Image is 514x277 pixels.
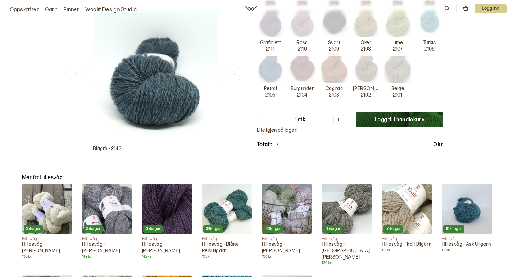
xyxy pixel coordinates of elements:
p: 35 farger [26,226,40,231]
button: Legg til i handlekurv [356,112,443,127]
p: Hillesvåg [22,237,72,241]
p: Hillesvåg - [GEOGRAPHIC_DATA][PERSON_NAME] [322,241,372,260]
img: Svart [321,10,348,37]
p: Hillesvåg [322,237,372,241]
p: 115 kr [382,248,432,253]
img: Cognac [321,56,348,83]
img: Hillesvåg - Vidde Lamullgarn [262,184,312,234]
p: Beige [391,86,404,92]
img: Lys brun [352,56,379,83]
p: Hillesvåg - Blåne Pelsullgarn [202,241,252,254]
p: 2104 [297,92,307,99]
p: 59 farger [386,226,400,231]
img: Hillesvåg - Ask Ullgarn [442,184,492,234]
p: Hillesvåg - Ask Ullgarn [442,241,492,248]
img: Rosa [289,10,316,37]
p: Lite igjen på lager! [257,127,443,134]
p: Hillesvåg [442,237,492,241]
p: Hillesvåg - [PERSON_NAME] [262,241,312,254]
p: Cognac [326,86,343,92]
p: Hillesvåg - [PERSON_NAME] [22,241,72,254]
p: Hillesvåg [262,237,312,241]
p: Hillesvåg [142,237,192,241]
a: Pinner [63,6,79,14]
img: Lime [384,10,411,37]
a: Hillesvåg - Ask Ullgarn107fargerHillesvågHillesvåg - Ask Ullgarn110 kr [442,184,492,265]
p: 2101 [393,92,403,99]
p: 35 farger [146,226,160,231]
button: User dropdown [475,4,507,13]
p: Rosa [296,40,308,46]
p: Hillesvåg - [PERSON_NAME] [142,241,192,254]
p: 2106 [424,46,435,53]
p: 2108 [361,46,371,53]
a: Garn [45,6,57,14]
p: Totalt: [257,141,272,148]
img: Burgunder [289,56,316,83]
p: 35 farger [86,226,100,231]
p: Blågrå - 2143 [93,146,218,152]
p: 1 stk. [295,116,307,123]
p: 2110 [298,46,307,53]
p: Mer fra Hillesvåg [22,174,492,181]
p: Turkis [423,40,436,46]
p: Hillesvåg - [PERSON_NAME] [82,241,132,254]
p: 0 kr [434,141,443,148]
a: Hillesvåg - Sølje Pelsullgarn35fargerHillesvågHillesvåg - [PERSON_NAME]149 kr [82,184,132,265]
p: Lime [393,40,403,46]
p: 142 kr [142,254,192,259]
p: Petrol [264,86,277,92]
p: 110 kr [442,248,492,253]
a: Hillesvåg - Blåne Pelsullgarn36fargerHillesvågHillesvåg - Blåne Pelsullgarn135 kr [202,184,252,265]
p: 107 farger [446,226,462,231]
p: 138 kr [22,254,72,259]
img: Hillesvåg - Varde Pelsullgarn [322,184,372,234]
a: Woolit [245,6,257,11]
p: Hillesvåg [382,237,432,241]
p: 2107 [393,46,403,53]
img: Hillesvåg - Troll Ullgarn [382,184,432,234]
img: Gråfiolett [257,10,284,37]
p: Svart [328,40,340,46]
p: [PERSON_NAME] [353,86,379,92]
img: Petrol [257,56,284,83]
img: Turkis [416,10,443,37]
p: Hillesvåg [202,237,252,241]
img: Hillesvåg - Sol Lamullgarn [22,184,72,234]
a: Hillesvåg - Vidde Lamullgarn40fargerHillesvågHillesvåg - [PERSON_NAME]136 kr [262,184,312,265]
a: Hillesvåg - Varde Pelsullgarn35fargerHillesvågHillesvåg - [GEOGRAPHIC_DATA][PERSON_NAME]139 kr [322,184,372,265]
img: Hillesvåg - Tinde Pelsullgarn [142,184,192,234]
img: Hillesvåg - Blåne Pelsullgarn [202,184,252,234]
p: 2111 [266,46,275,53]
p: Burgunder [291,86,314,92]
p: 149 kr [82,254,132,259]
div: Totalt: [257,141,281,148]
p: 36 farger [206,226,221,231]
a: Woolit Design Studio [85,6,137,14]
img: Hillesvåg - Sølje Pelsullgarn [82,184,132,234]
p: Logg inn [475,4,507,13]
a: Oppskrifter [10,6,39,14]
p: 135 kr [202,254,252,259]
a: Hillesvåg - Tinde Pelsullgarn35fargerHillesvågHillesvåg - [PERSON_NAME]142 kr [142,184,192,265]
p: Hillesvåg - Troll Ullgarn [382,241,432,248]
img: Oker [352,10,379,37]
p: 2103 [329,92,339,99]
p: 2105 [265,92,276,99]
a: Hillesvåg - Sol Lamullgarn35fargerHillesvågHillesvåg - [PERSON_NAME]138 kr [22,184,72,265]
a: Hillesvåg - Troll Ullgarn59fargerHillesvågHillesvåg - Troll Ullgarn115 kr [382,184,432,265]
p: 35 farger [326,226,340,231]
p: Hillesvåg [82,237,132,241]
p: 136 kr [262,254,312,259]
p: 2109 [329,46,339,53]
p: 2102 [361,92,371,99]
img: Bilde av garn [93,11,218,136]
img: Beige [384,56,411,83]
p: 139 kr [322,261,372,266]
p: Oker [361,40,371,46]
p: 40 farger [266,226,281,231]
p: Gråfiolett [260,40,281,46]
